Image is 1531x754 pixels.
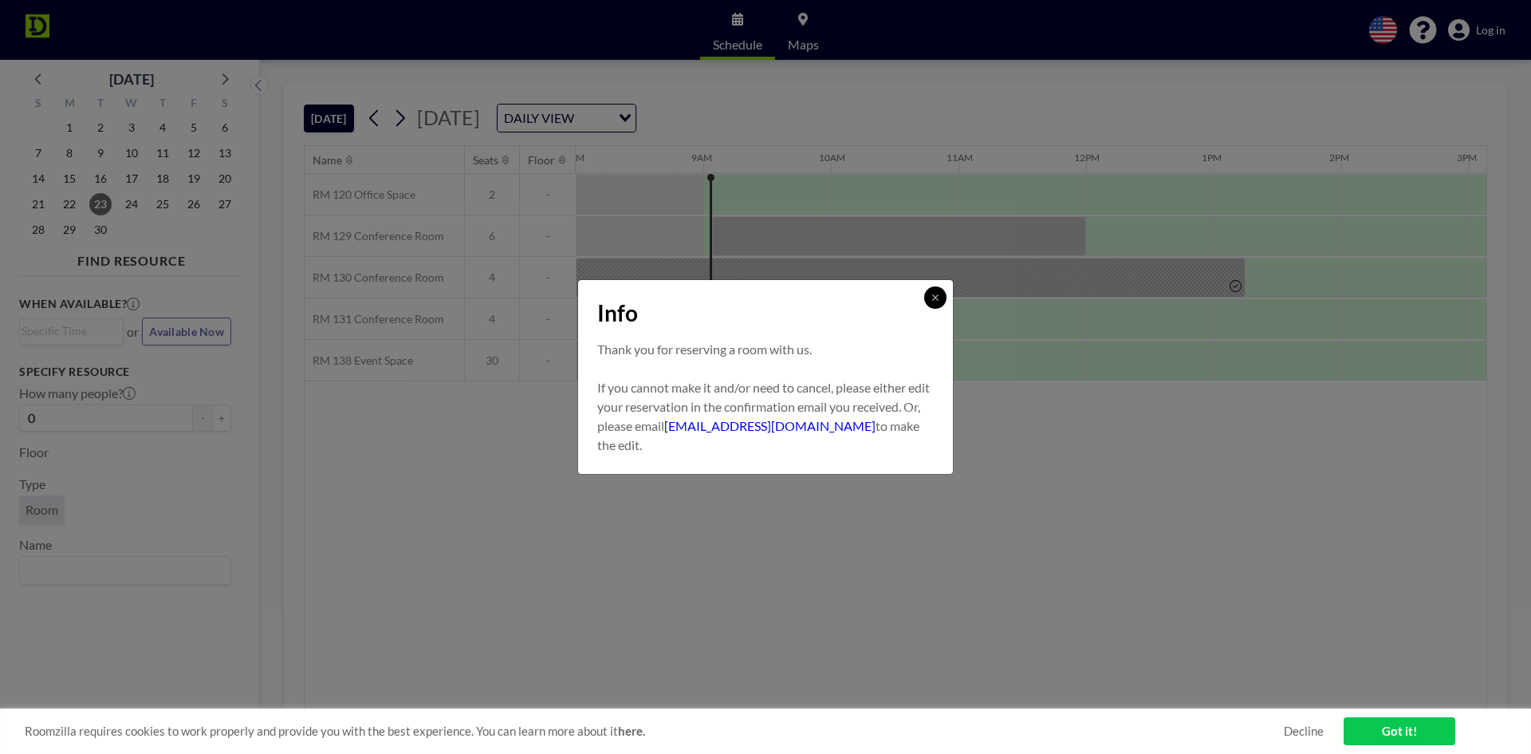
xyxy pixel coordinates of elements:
[597,299,638,327] span: Info
[25,724,1284,739] span: Roomzilla requires cookies to work properly and provide you with the best experience. You can lea...
[1284,724,1324,739] a: Decline
[597,340,934,359] p: Thank you for reserving a room with us.
[597,378,934,455] p: If you cannot make it and/or need to cancel, please either edit your reservation in the confirmat...
[618,724,645,738] a: here.
[664,418,876,433] a: [EMAIL_ADDRESS][DOMAIN_NAME]
[1344,717,1455,745] a: Got it!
